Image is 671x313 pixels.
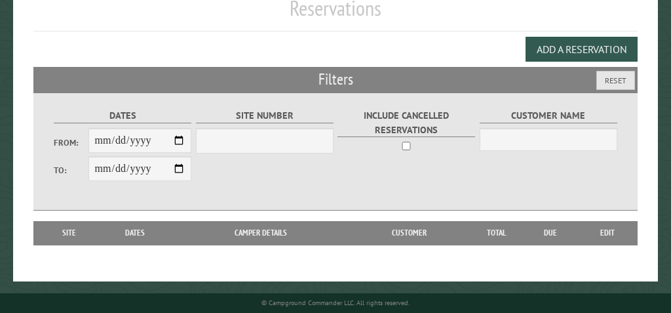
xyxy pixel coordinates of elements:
[337,108,475,137] label: Include Cancelled Reservations
[523,221,579,245] th: Due
[40,221,98,245] th: Site
[578,221,638,245] th: Edit
[33,67,638,92] h2: Filters
[480,108,617,123] label: Customer Name
[98,221,173,245] th: Dates
[470,221,523,245] th: Total
[54,164,88,177] label: To:
[173,221,349,245] th: Camper Details
[349,221,470,245] th: Customer
[54,108,191,123] label: Dates
[54,136,88,149] label: From:
[261,299,410,307] small: © Campground Commander LLC. All rights reserved.
[596,71,635,90] button: Reset
[526,37,638,62] button: Add a Reservation
[196,108,334,123] label: Site Number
